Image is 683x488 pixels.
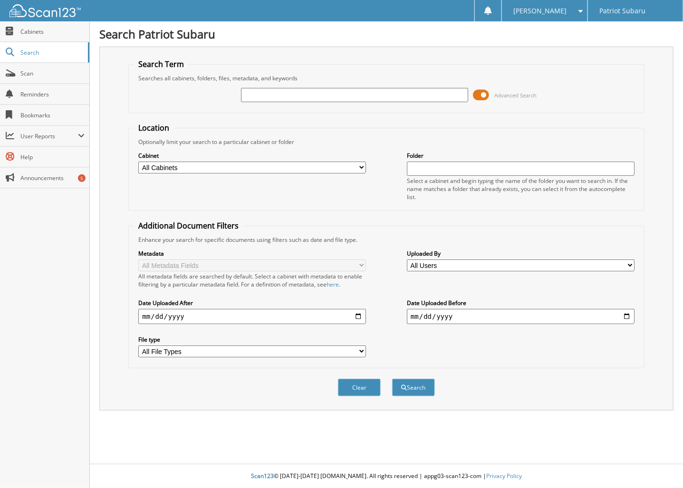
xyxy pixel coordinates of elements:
label: Folder [407,152,634,160]
div: Searches all cabinets, folders, files, metadata, and keywords [134,74,639,82]
legend: Search Term [134,59,189,69]
input: start [138,309,366,324]
div: Select a cabinet and begin typing the name of the folder you want to search in. If the name match... [407,177,634,201]
label: Date Uploaded After [138,299,366,307]
iframe: Chat Widget [635,442,683,488]
label: Metadata [138,249,366,258]
div: Optionally limit your search to a particular cabinet or folder [134,138,639,146]
span: Scan [20,69,85,77]
input: end [407,309,634,324]
span: User Reports [20,132,78,140]
label: Uploaded By [407,249,634,258]
span: Advanced Search [494,92,537,99]
div: All metadata fields are searched by default. Select a cabinet with metadata to enable filtering b... [138,272,366,288]
span: Search [20,48,83,57]
label: Date Uploaded Before [407,299,634,307]
div: 5 [78,174,86,182]
img: scan123-logo-white.svg [10,4,81,17]
h1: Search Patriot Subaru [99,26,673,42]
span: Patriot Subaru [599,8,645,14]
label: File type [138,335,366,344]
label: Cabinet [138,152,366,160]
span: Scan123 [251,472,274,480]
span: Cabinets [20,28,85,36]
span: Help [20,153,85,161]
span: Bookmarks [20,111,85,119]
legend: Additional Document Filters [134,220,243,231]
span: Announcements [20,174,85,182]
span: Reminders [20,90,85,98]
legend: Location [134,123,174,133]
a: Privacy Policy [486,472,522,480]
span: [PERSON_NAME] [514,8,567,14]
button: Clear [338,379,381,396]
div: Enhance your search for specific documents using filters such as date and file type. [134,236,639,244]
button: Search [392,379,435,396]
div: © [DATE]-[DATE] [DOMAIN_NAME]. All rights reserved | appg03-scan123-com | [90,465,683,488]
a: here [327,280,339,288]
